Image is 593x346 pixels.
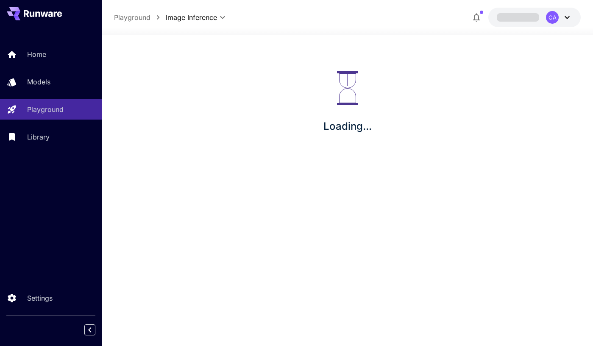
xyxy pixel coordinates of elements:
a: Playground [114,12,150,22]
div: CA [546,11,559,24]
button: CA [488,8,581,27]
button: Collapse sidebar [84,324,95,335]
span: Image Inference [166,12,217,22]
p: Home [27,49,46,59]
div: Collapse sidebar [91,322,102,338]
p: Settings [27,293,53,303]
p: Models [27,77,50,87]
nav: breadcrumb [114,12,166,22]
p: Playground [27,104,64,114]
p: Loading... [323,119,372,134]
p: Library [27,132,50,142]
